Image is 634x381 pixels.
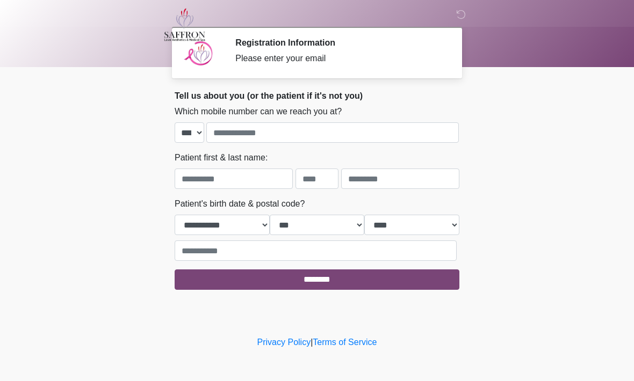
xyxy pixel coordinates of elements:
div: Please enter your email [235,52,443,65]
a: | [311,338,313,347]
label: Which mobile number can we reach you at? [175,105,342,118]
label: Patient's birth date & postal code? [175,197,305,210]
img: Saffron Laser Aesthetics and Medical Spa Logo [164,8,206,41]
a: Terms of Service [313,338,377,347]
img: Agent Avatar [183,38,215,70]
label: Patient first & last name: [175,151,268,164]
a: Privacy Policy [257,338,311,347]
h2: Tell us about you (or the patient if it's not you) [175,91,459,101]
